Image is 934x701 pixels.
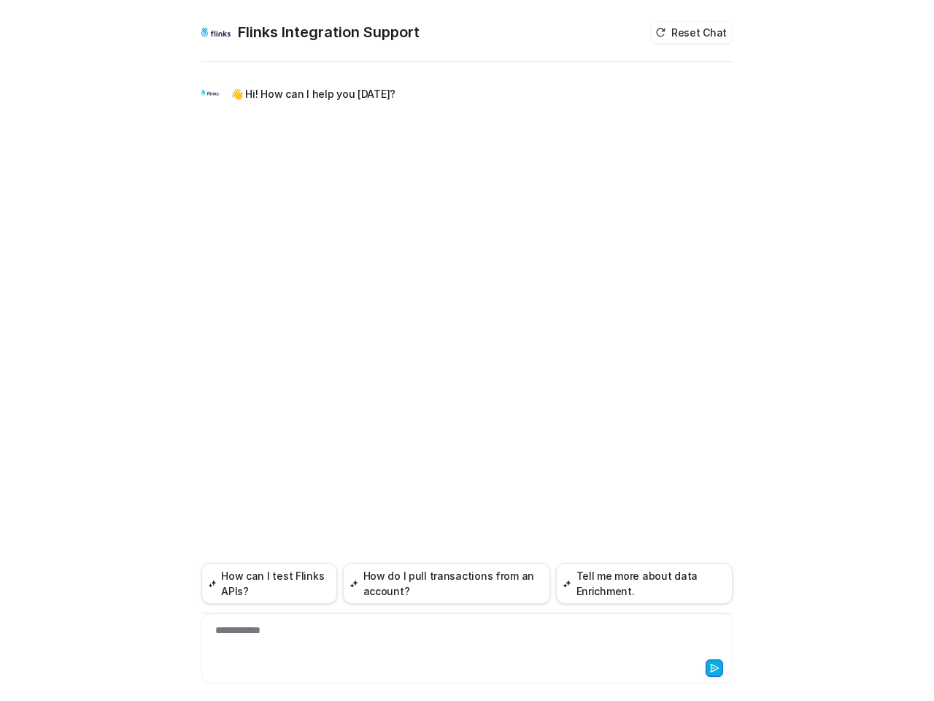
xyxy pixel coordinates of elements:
[343,563,550,604] button: How do I pull transactions from an account?
[201,84,219,101] img: Widget
[201,563,337,604] button: How can I test Flinks APIs?
[238,22,420,42] h2: Flinks Integration Support
[201,18,231,47] img: Widget
[231,85,395,103] p: 👋 Hi! How can I help you [DATE]?
[651,22,733,43] button: Reset Chat
[556,563,733,604] button: Tell me more about data Enrichment.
